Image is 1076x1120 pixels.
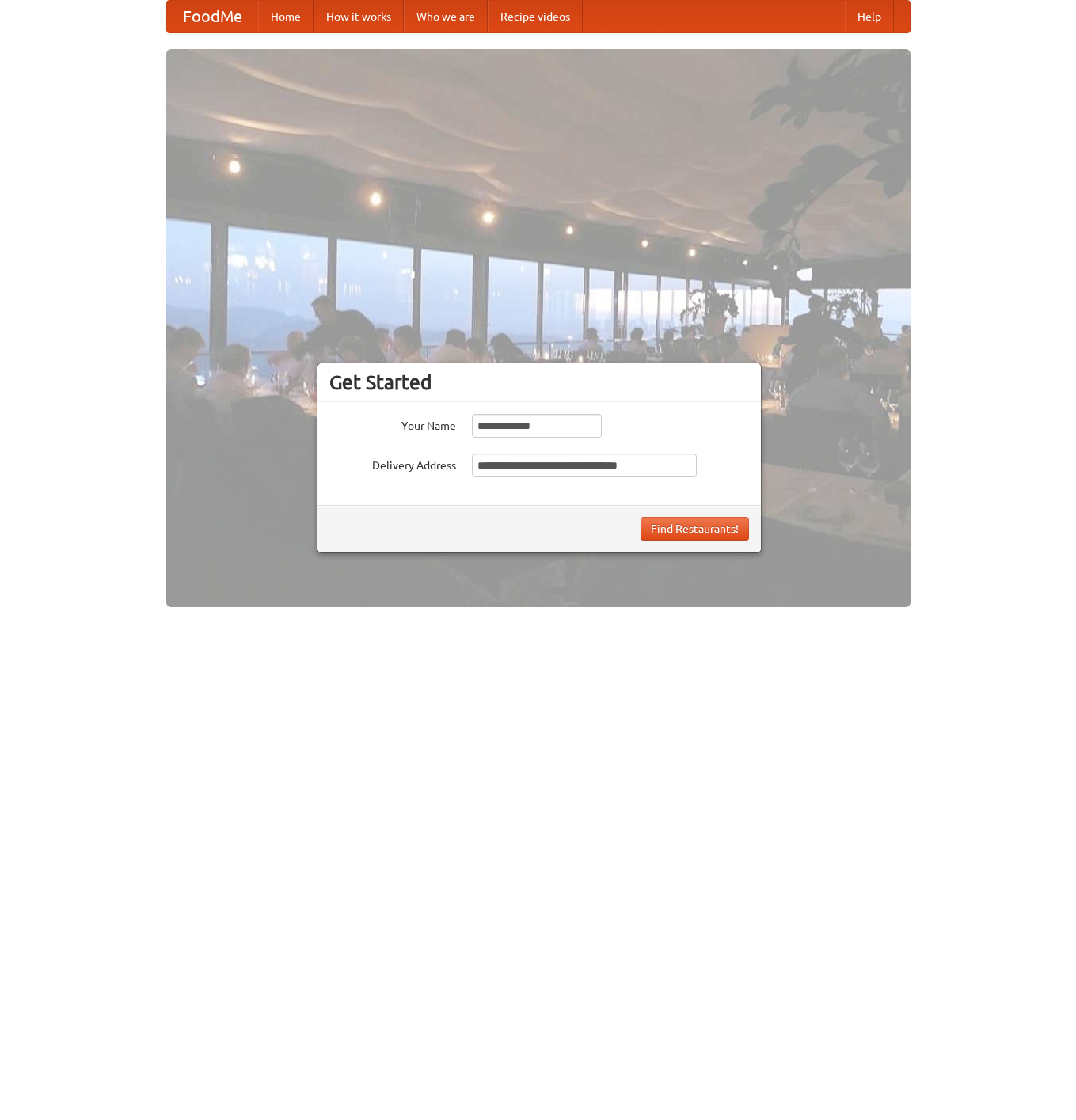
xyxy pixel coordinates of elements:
label: Your Name [329,414,456,434]
a: Home [258,1,314,32]
label: Delivery Address [329,454,456,473]
a: Recipe videos [488,1,583,32]
a: How it works [314,1,404,32]
h3: Get Started [329,370,749,394]
a: Who we are [404,1,488,32]
button: Find Restaurants! [641,517,749,541]
a: FoodMe [167,1,258,32]
a: Help [845,1,894,32]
